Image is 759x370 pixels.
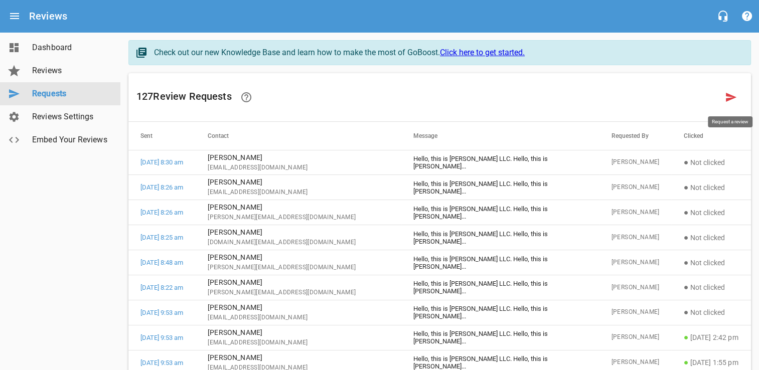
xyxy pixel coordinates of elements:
[3,4,27,28] button: Open drawer
[611,332,659,342] span: [PERSON_NAME]
[611,307,659,317] span: [PERSON_NAME]
[711,4,735,28] button: Live Chat
[208,252,389,263] p: [PERSON_NAME]
[684,182,689,192] span: ●
[140,359,183,366] a: [DATE] 9:53 am
[684,208,689,217] span: ●
[684,232,739,244] p: Not clicked
[611,157,659,167] span: [PERSON_NAME]
[684,307,689,317] span: ●
[208,327,389,338] p: [PERSON_NAME]
[208,202,389,213] p: [PERSON_NAME]
[140,309,183,316] a: [DATE] 9:53 am
[136,85,719,109] h6: 127 Review Request s
[440,48,525,57] a: Click here to get started.
[196,122,401,150] th: Contact
[208,313,389,323] span: [EMAIL_ADDRESS][DOMAIN_NAME]
[208,152,389,163] p: [PERSON_NAME]
[611,283,659,293] span: [PERSON_NAME]
[599,122,671,150] th: Requested By
[684,258,689,267] span: ●
[208,302,389,313] p: [PERSON_NAME]
[208,227,389,238] p: [PERSON_NAME]
[140,158,183,166] a: [DATE] 8:30 am
[208,238,389,248] span: [DOMAIN_NAME][EMAIL_ADDRESS][DOMAIN_NAME]
[401,250,599,275] td: Hello, this is [PERSON_NAME] LLC. Hello, this is [PERSON_NAME] ...
[684,257,739,269] p: Not clicked
[401,325,599,350] td: Hello, this is [PERSON_NAME] LLC. Hello, this is [PERSON_NAME] ...
[208,288,389,298] span: [PERSON_NAME][EMAIL_ADDRESS][DOMAIN_NAME]
[735,4,759,28] button: Support Portal
[208,338,389,348] span: [EMAIL_ADDRESS][DOMAIN_NAME]
[401,225,599,250] td: Hello, this is [PERSON_NAME] LLC. Hello, this is [PERSON_NAME] ...
[684,357,689,367] span: ●
[684,281,739,293] p: Not clicked
[401,300,599,325] td: Hello, this is [PERSON_NAME] LLC. Hello, this is [PERSON_NAME] ...
[140,259,183,266] a: [DATE] 8:48 am
[684,356,739,368] p: [DATE] 1:55 pm
[208,177,389,188] p: [PERSON_NAME]
[401,200,599,225] td: Hello, this is [PERSON_NAME] LLC. Hello, this is [PERSON_NAME] ...
[611,208,659,218] span: [PERSON_NAME]
[401,150,599,175] td: Hello, this is [PERSON_NAME] LLC. Hello, this is [PERSON_NAME] ...
[684,207,739,219] p: Not clicked
[234,85,258,109] a: Learn how requesting reviews can improve your online presence
[401,122,599,150] th: Message
[140,284,183,291] a: [DATE] 8:22 am
[611,182,659,193] span: [PERSON_NAME]
[684,181,739,194] p: Not clicked
[154,47,740,59] div: Check out our new Knowledge Base and learn how to make the most of GoBoost.
[32,134,108,146] span: Embed Your Reviews
[684,156,739,168] p: Not clicked
[611,357,659,367] span: [PERSON_NAME]
[140,183,183,191] a: [DATE] 8:26 am
[684,157,689,167] span: ●
[611,233,659,243] span: [PERSON_NAME]
[29,8,67,24] h6: Reviews
[208,163,389,173] span: [EMAIL_ADDRESS][DOMAIN_NAME]
[208,263,389,273] span: [PERSON_NAME][EMAIL_ADDRESS][DOMAIN_NAME]
[684,306,739,318] p: Not clicked
[140,234,183,241] a: [DATE] 8:25 am
[401,175,599,200] td: Hello, this is [PERSON_NAME] LLC. Hello, this is [PERSON_NAME] ...
[32,111,108,123] span: Reviews Settings
[140,209,183,216] a: [DATE] 8:26 am
[401,275,599,300] td: Hello, this is [PERSON_NAME] LLC. Hello, this is [PERSON_NAME] ...
[684,233,689,242] span: ●
[32,88,108,100] span: Requests
[672,122,751,150] th: Clicked
[140,334,183,341] a: [DATE] 9:53 am
[684,331,739,343] p: [DATE] 2:42 pm
[128,122,196,150] th: Sent
[32,65,108,77] span: Reviews
[208,277,389,288] p: [PERSON_NAME]
[684,332,689,342] span: ●
[208,352,389,363] p: [PERSON_NAME]
[32,42,108,54] span: Dashboard
[611,258,659,268] span: [PERSON_NAME]
[684,282,689,292] span: ●
[208,213,389,223] span: [PERSON_NAME][EMAIL_ADDRESS][DOMAIN_NAME]
[208,188,389,198] span: [EMAIL_ADDRESS][DOMAIN_NAME]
